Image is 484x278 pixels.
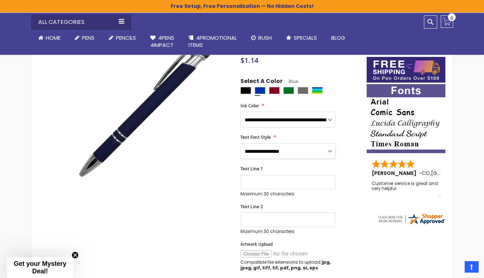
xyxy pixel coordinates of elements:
a: 4PROMOTIONALITEMS [181,30,244,53]
span: 0 [450,15,453,21]
span: Select A Color [240,77,283,87]
span: Get your Mystery Deal! [14,260,66,275]
span: Specials [294,34,317,42]
a: Rush [244,30,279,46]
p: Compatible file extensions to upload: [240,259,336,271]
span: Text Font Style [240,134,271,140]
span: Artwork Upload [240,241,273,247]
a: Specials [279,30,324,46]
a: 0 [441,15,453,28]
a: 4pens.com certificate URL [377,221,446,227]
span: 4PROMOTIONAL ITEMS [189,34,237,49]
a: Pens [68,30,102,46]
div: All Categories [31,14,131,30]
span: Home [46,34,60,42]
a: Pencils [102,30,143,46]
a: Blog [324,30,352,46]
a: 4Pens4impact [143,30,181,53]
span: Blog [331,34,345,42]
img: Free shipping on orders over $199 [367,57,445,83]
div: Burgundy [269,87,280,94]
img: font-personalization-examples [367,84,445,153]
span: Pencils [116,34,136,42]
span: $1.14 [240,55,258,65]
a: Home [31,30,68,46]
span: [PERSON_NAME] [372,170,419,177]
div: Get your Mystery Deal!Close teaser [7,257,73,278]
p: Maximum 30 characters [240,229,336,234]
p: Maximum 30 characters [240,191,336,197]
img: 4pens.com widget logo [377,213,446,225]
span: Text Line 2 [240,204,263,210]
span: Text Line 1 [240,166,263,172]
div: Blue [255,87,265,94]
div: Customer service is great and very helpful [372,181,441,196]
span: [GEOGRAPHIC_DATA] [431,170,484,177]
span: Blue [283,78,298,84]
div: Black [240,87,251,94]
span: Rush [258,34,272,42]
img: regal_rubber_blue_n_3_1_3.jpg [67,24,231,187]
div: Assorted [312,87,323,94]
span: Pens [82,34,94,42]
div: Green [283,87,294,94]
button: Close teaser [72,252,79,259]
span: - , [419,170,484,177]
strong: jpg, jpeg, gif, tiff, tif, pdf, png, ai, eps [240,259,331,271]
span: Ink Color [240,103,259,109]
div: Grey [298,87,308,94]
span: CO [422,170,430,177]
span: 4Pens 4impact [150,34,174,49]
